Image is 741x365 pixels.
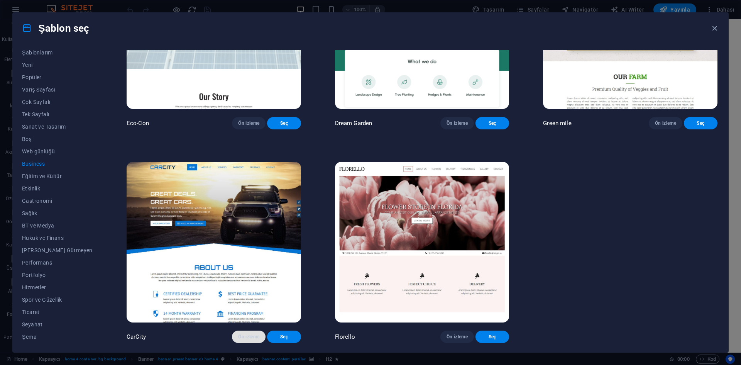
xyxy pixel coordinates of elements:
button: Eğitim ve Kültür [22,170,93,182]
button: Boş [22,133,93,145]
button: Portfolyo [22,269,93,281]
img: CarCity [127,162,301,323]
span: Gastronomi [22,198,93,204]
span: Boş [22,136,93,142]
span: Şablonlarım [22,49,93,56]
p: Green mile [543,119,571,127]
button: Yeni [22,59,93,71]
span: Ön izleme [238,120,259,126]
button: Etkinlik [22,182,93,195]
button: Ön izleme [232,331,266,343]
button: Sağlık [22,207,93,219]
span: Sağlık [22,210,93,216]
button: [PERSON_NAME] Gütmeyen [22,244,93,256]
button: Performans [22,256,93,269]
button: Seç [267,331,301,343]
button: Varış Sayfası [22,83,93,96]
button: Business [22,158,93,170]
span: Etkinlik [22,185,93,192]
p: CarCity [127,333,146,341]
button: Seç [684,117,717,129]
span: Varış Sayfası [22,87,93,93]
button: Seyahat [22,318,93,331]
button: Hizmetler [22,281,93,294]
span: Performans [22,260,93,266]
span: Portfolyo [22,272,93,278]
span: Seç [482,120,503,126]
span: Eğitim ve Kültür [22,173,93,179]
span: Hukuk ve Finans [22,235,93,241]
span: BT ve Medya [22,222,93,229]
span: Yeni [22,62,93,68]
span: Seç [690,120,711,126]
button: Seç [475,331,509,343]
span: Çok Sayfalı [22,99,93,105]
span: [PERSON_NAME] Gütmeyen [22,247,93,253]
button: Çok Sayfalı [22,96,93,108]
span: Ön izleme [447,334,468,340]
span: Ön izleme [238,334,259,340]
span: Popüler [22,74,93,80]
button: Gastronomi [22,195,93,207]
img: Florello [335,162,509,323]
button: Ön izleme [232,117,266,129]
span: Spor ve Güzellik [22,297,93,303]
button: Hukuk ve Finans [22,232,93,244]
button: Şablonlarım [22,46,93,59]
button: BT ve Medya [22,219,93,232]
span: Ön izleme [447,120,468,126]
span: Sanat ve Tasarım [22,124,93,130]
button: Ön izleme [440,117,474,129]
button: Web günlüğü [22,145,93,158]
h4: Şablon seç [22,22,89,34]
span: Seç [273,120,294,126]
span: Tek Sayfalı [22,111,93,117]
button: Seç [475,117,509,129]
button: Ön izleme [440,331,474,343]
button: Tek Sayfalı [22,108,93,121]
span: Business [22,161,93,167]
span: Şema [22,334,93,340]
button: Ticaret [22,306,93,318]
button: Spor ve Güzellik [22,294,93,306]
span: Seyahat [22,321,93,328]
p: Eco-Con [127,119,149,127]
span: Web günlüğü [22,148,93,154]
button: Sanat ve Tasarım [22,121,93,133]
button: Seç [267,117,301,129]
button: Popüler [22,71,93,83]
button: Ön izleme [649,117,682,129]
span: Seç [273,334,294,340]
p: Dream Garden [335,119,372,127]
span: Hizmetler [22,284,93,290]
span: Ön izleme [655,120,676,126]
span: Seç [482,334,503,340]
p: Florello [335,333,355,341]
button: Şema [22,331,93,343]
span: Ticaret [22,309,93,315]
